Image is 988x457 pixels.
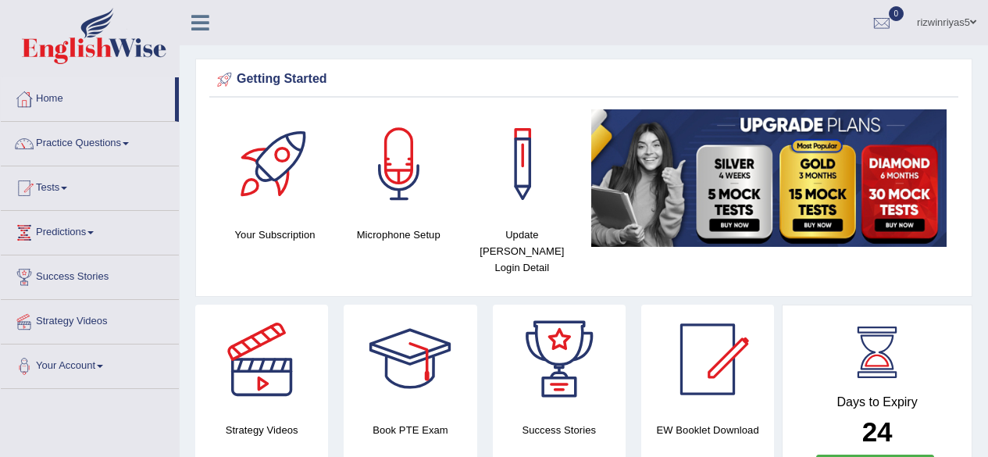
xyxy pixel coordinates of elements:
h4: Your Subscription [221,227,329,243]
h4: Microphone Setup [344,227,452,243]
a: Your Account [1,345,179,384]
a: Strategy Videos [1,300,179,339]
div: Getting Started [213,68,954,91]
span: 0 [889,6,904,21]
b: 24 [862,416,893,447]
h4: Days to Expiry [800,395,954,409]
a: Practice Questions [1,122,179,161]
a: Tests [1,166,179,205]
h4: EW Booklet Download [641,422,774,438]
h4: Update [PERSON_NAME] Login Detail [468,227,576,276]
a: Home [1,77,175,116]
a: Success Stories [1,255,179,295]
a: Predictions [1,211,179,250]
img: small5.jpg [591,109,947,247]
h4: Success Stories [493,422,626,438]
h4: Book PTE Exam [344,422,476,438]
h4: Strategy Videos [195,422,328,438]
